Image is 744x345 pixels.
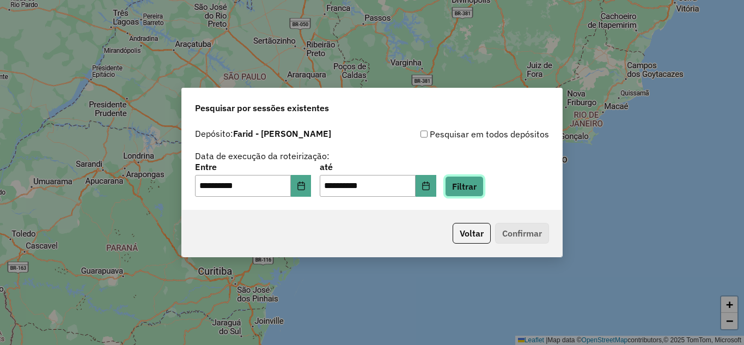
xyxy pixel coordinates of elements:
button: Filtrar [445,176,484,197]
button: Choose Date [416,175,436,197]
div: Pesquisar em todos depósitos [372,128,549,141]
label: Depósito: [195,127,331,140]
button: Voltar [453,223,491,244]
button: Choose Date [291,175,312,197]
strong: Farid - [PERSON_NAME] [233,128,331,139]
label: até [320,160,436,173]
label: Data de execução da roteirização: [195,149,330,162]
span: Pesquisar por sessões existentes [195,101,329,114]
label: Entre [195,160,311,173]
